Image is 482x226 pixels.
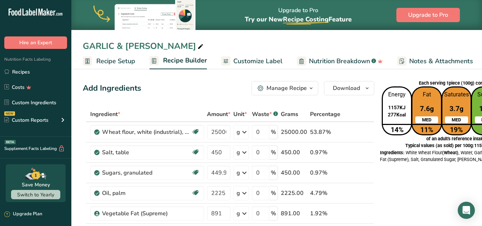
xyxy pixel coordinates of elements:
[333,84,360,92] span: Download
[233,56,283,66] span: Customize Label
[221,53,283,69] a: Customize Label
[11,190,60,199] button: Switch to Yearly
[245,0,352,30] div: Upgrade to Pro
[297,53,383,69] a: Nutrition Breakdown
[22,181,50,189] div: Save Money
[237,169,240,177] div: g
[310,148,340,157] div: 0.97%
[445,116,468,123] div: MED
[17,191,54,198] span: Switch to Yearly
[442,104,471,114] p: 3.7g
[380,150,405,155] span: Ingredients:
[267,84,307,92] div: Manage Recipe
[310,169,340,177] div: 0.97%
[281,169,307,177] div: 450.00
[90,110,120,119] span: Ingredient
[102,169,191,177] div: Sugars, granulated
[5,140,16,144] div: BETA
[310,189,340,197] div: 4.79%
[458,202,475,219] div: Open Intercom Messenger
[415,116,438,123] div: MED
[83,40,205,52] div: GARLIC & [PERSON_NAME]
[442,150,458,155] b: (Wheat)
[252,110,278,119] div: Waste
[309,56,370,66] span: Nutrition Breakdown
[409,56,473,66] span: Notes & Attachments
[412,125,441,135] p: 11%
[237,148,240,157] div: g
[237,128,240,136] div: g
[102,128,191,136] div: Wheat flour, white (industrial), 9% protein, bleached, unenriched
[281,189,307,197] div: 2225.00
[442,125,471,135] p: 19%
[412,104,441,114] p: 7.6g
[397,53,473,69] a: Notes & Attachments
[83,82,141,94] div: Add Ingredients
[383,90,411,99] p: Energy
[149,52,207,70] a: Recipe Builder
[4,116,49,124] div: Custom Reports
[233,110,247,119] span: Unit
[245,15,352,24] span: Try our New Feature
[408,11,448,19] span: Upgrade to Pro
[310,128,340,136] div: 53.87%
[281,209,307,218] div: 891.00
[412,90,441,99] p: Fat
[83,53,135,69] a: Recipe Setup
[283,15,329,24] span: Recipe Costing
[310,110,340,119] span: Percentage
[310,209,340,218] div: 1.92%
[252,81,318,95] button: Manage Recipe
[4,36,67,49] button: Hire an Expert
[383,104,411,111] p: 1157KJ
[102,148,191,157] div: Salt, table
[237,209,240,218] div: g
[324,81,374,95] button: Download
[383,111,411,118] p: 277Kcal
[102,209,191,218] div: Vegetable Fat (Supreme)
[281,148,307,157] div: 450.00
[396,8,460,22] button: Upgrade to Pro
[96,56,135,66] span: Recipe Setup
[442,90,471,99] p: Saturates
[281,110,298,119] span: Grams
[383,125,411,135] p: 14%
[4,111,15,116] div: NEW
[102,189,191,197] div: Oil, palm
[281,128,307,136] div: 25000.00
[237,189,240,197] div: g
[163,56,207,65] span: Recipe Builder
[207,110,230,119] span: Amount
[4,211,42,218] div: Upgrade Plan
